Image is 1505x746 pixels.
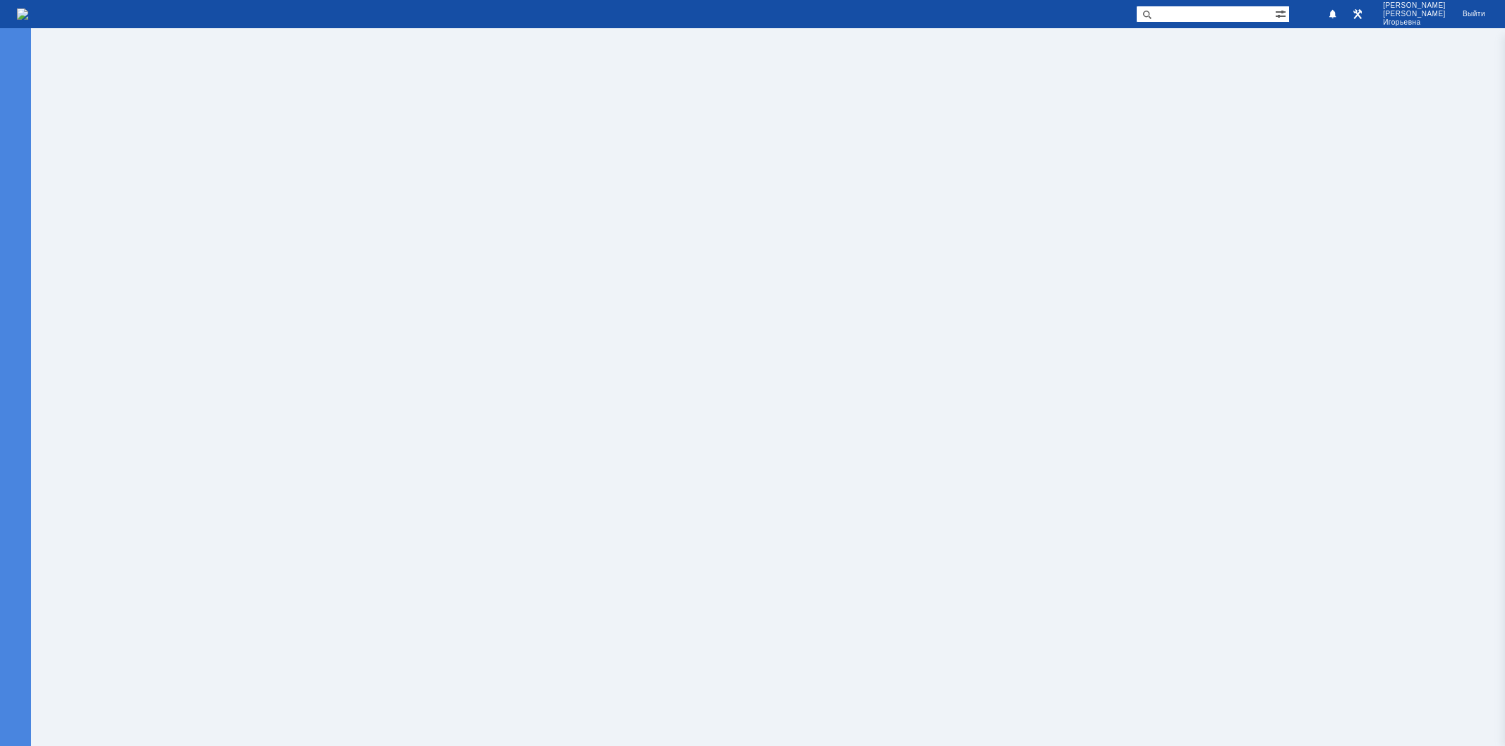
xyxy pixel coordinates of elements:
[1349,6,1366,23] a: Перейти в интерфейс администратора
[1383,1,1446,10] span: [PERSON_NAME]
[1383,18,1446,27] span: Игорьевна
[17,8,28,20] a: Перейти на домашнюю страницу
[17,8,28,20] img: logo
[1383,10,1446,18] span: [PERSON_NAME]
[1275,6,1289,20] span: Расширенный поиск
